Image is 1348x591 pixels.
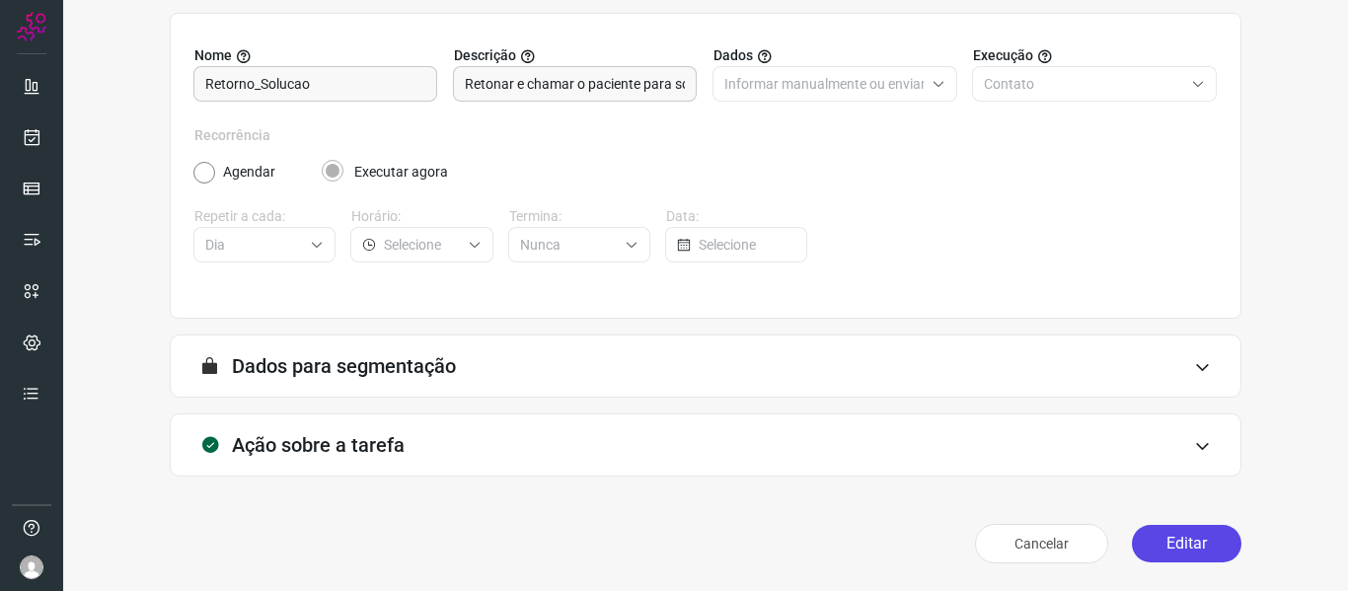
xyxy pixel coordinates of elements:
label: Agendar [223,162,275,183]
span: Dados [713,45,753,66]
button: Editar [1132,525,1241,562]
label: Data: [666,206,807,227]
label: Horário: [351,206,492,227]
input: Selecione o tipo de envio [724,67,924,101]
h3: Ação sobre a tarefa [232,433,405,457]
input: Forneça uma breve descrição da sua tarefa. [465,67,685,101]
input: Selecione o tipo de envio [984,67,1183,101]
button: Cancelar [975,524,1108,563]
label: Termina: [509,206,650,227]
img: avatar-user-boy.jpg [20,555,43,579]
input: Selecione [384,228,459,261]
label: Recorrência [194,125,1217,146]
span: Nome [194,45,232,66]
span: Execução [973,45,1033,66]
input: Selecione [520,228,617,261]
img: Logo [17,12,46,41]
input: Selecione [699,228,794,261]
input: Selecione [205,228,302,261]
h3: Dados para segmentação [232,354,456,378]
label: Executar agora [354,162,448,183]
label: Repetir a cada: [194,206,336,227]
span: Descrição [454,45,516,66]
input: Digite o nome para a sua tarefa. [205,67,425,101]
